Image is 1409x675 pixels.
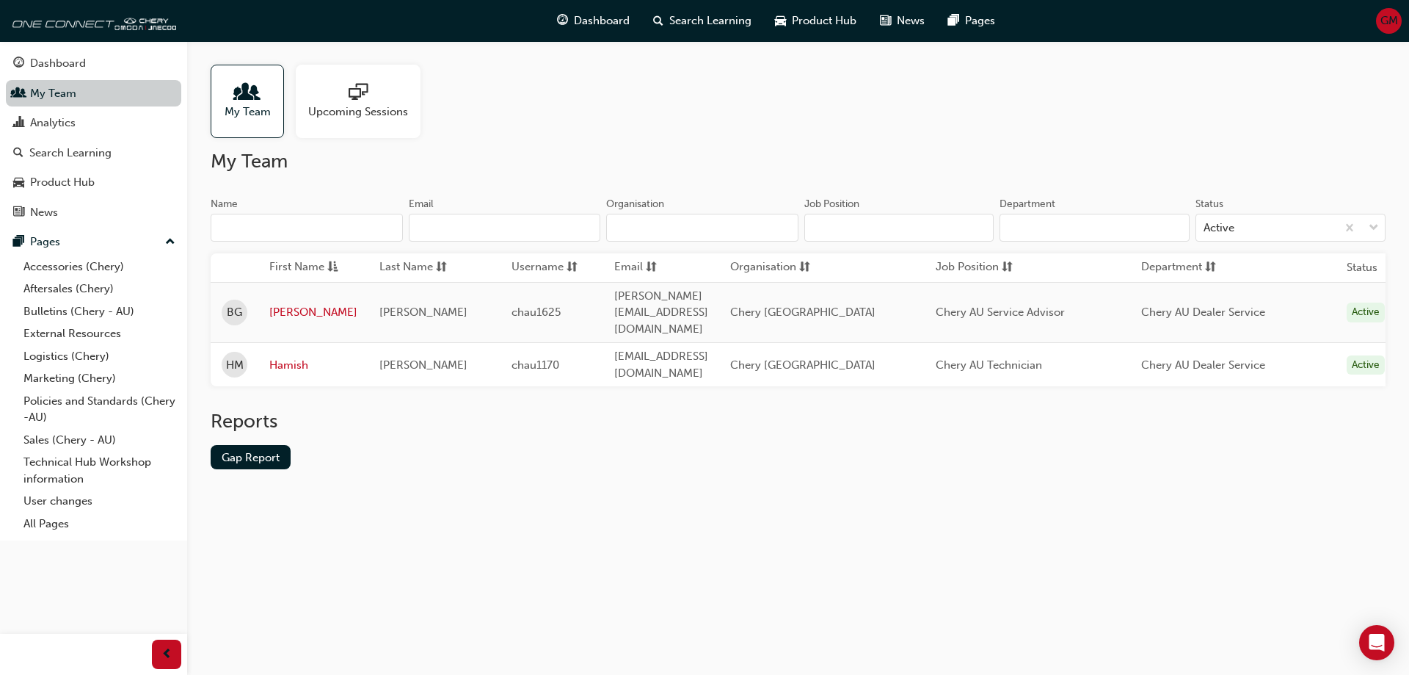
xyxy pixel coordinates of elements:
[29,145,112,162] div: Search Learning
[13,57,24,71] span: guage-icon
[30,115,76,131] div: Analytics
[799,259,810,277] span: sorting-icon
[238,83,257,104] span: people-icon
[211,445,291,469] a: Gap Report
[211,150,1386,173] h2: My Team
[511,358,559,372] span: chau1170
[6,140,181,167] a: Search Learning
[936,259,1016,277] button: Job Positionsorting-icon
[511,259,592,277] button: Usernamesorting-icon
[606,197,664,212] div: Organisation
[792,12,856,29] span: Product Hub
[936,6,1007,36] a: pages-iconPages
[730,259,796,277] span: Organisation
[349,83,368,104] span: sessionType_ONLINE_URL-icon
[1141,259,1222,277] button: Departmentsorting-icon
[1204,220,1234,237] div: Active
[669,12,751,29] span: Search Learning
[936,358,1042,372] span: Chery AU Technician
[225,104,271,120] span: My Team
[1347,259,1377,276] th: Status
[269,259,324,277] span: First Name
[211,410,1386,433] h2: Reports
[6,80,181,107] a: My Team
[804,214,994,242] input: Job Position
[1380,12,1398,29] span: GM
[775,12,786,30] span: car-icon
[18,300,181,323] a: Bulletins (Chery - AU)
[379,358,467,372] span: [PERSON_NAME]
[1347,303,1385,322] div: Active
[653,12,663,30] span: search-icon
[763,6,868,36] a: car-iconProduct Hub
[379,259,460,277] button: Last Namesorting-icon
[30,204,58,221] div: News
[545,6,641,36] a: guage-iconDashboard
[18,278,181,300] a: Aftersales (Chery)
[936,259,999,277] span: Job Position
[948,12,959,30] span: pages-icon
[614,289,708,336] span: [PERSON_NAME][EMAIL_ADDRESS][DOMAIN_NAME]
[614,350,708,380] span: [EMAIL_ADDRESS][DOMAIN_NAME]
[1002,259,1013,277] span: sorting-icon
[614,259,695,277] button: Emailsorting-icon
[730,306,875,319] span: Chery [GEOGRAPHIC_DATA]
[1000,214,1190,242] input: Department
[965,12,995,29] span: Pages
[6,109,181,137] a: Analytics
[1205,259,1216,277] span: sorting-icon
[211,197,238,212] div: Name
[606,214,798,242] input: Organisation
[165,233,175,252] span: up-icon
[13,176,24,189] span: car-icon
[18,429,181,452] a: Sales (Chery - AU)
[18,513,181,535] a: All Pages
[409,197,434,212] div: Email
[227,304,242,321] span: BG
[13,117,24,130] span: chart-icon
[6,47,181,228] button: DashboardMy TeamAnalyticsSearch LearningProduct HubNews
[557,12,568,30] span: guage-icon
[641,6,763,36] a: search-iconSearch Learning
[18,256,181,278] a: Accessories (Chery)
[18,345,181,368] a: Logistics (Chery)
[1347,355,1385,375] div: Active
[436,259,447,277] span: sorting-icon
[18,451,181,490] a: Technical Hub Workshop information
[379,259,433,277] span: Last Name
[646,259,657,277] span: sorting-icon
[269,357,357,374] a: Hamish
[30,174,95,191] div: Product Hub
[13,87,24,101] span: people-icon
[6,169,181,196] a: Product Hub
[1141,259,1202,277] span: Department
[1376,8,1402,34] button: GM
[13,206,24,220] span: news-icon
[868,6,936,36] a: news-iconNews
[1359,625,1394,660] div: Open Intercom Messenger
[1141,306,1265,319] span: Chery AU Dealer Service
[1369,219,1379,238] span: down-icon
[1195,197,1223,212] div: Status
[614,259,643,277] span: Email
[18,367,181,390] a: Marketing (Chery)
[13,236,24,249] span: pages-icon
[511,306,561,319] span: chau1625
[30,55,86,72] div: Dashboard
[936,306,1065,319] span: Chery AU Service Advisor
[269,259,350,277] button: First Nameasc-icon
[18,390,181,429] a: Policies and Standards (Chery -AU)
[13,147,23,160] span: search-icon
[30,234,60,250] div: Pages
[574,12,630,29] span: Dashboard
[226,357,244,374] span: HM
[7,6,176,35] img: oneconnect
[1141,358,1265,372] span: Chery AU Dealer Service
[730,358,875,372] span: Chery [GEOGRAPHIC_DATA]
[6,199,181,226] a: News
[409,214,601,242] input: Email
[567,259,578,277] span: sorting-icon
[269,304,357,321] a: [PERSON_NAME]
[897,12,925,29] span: News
